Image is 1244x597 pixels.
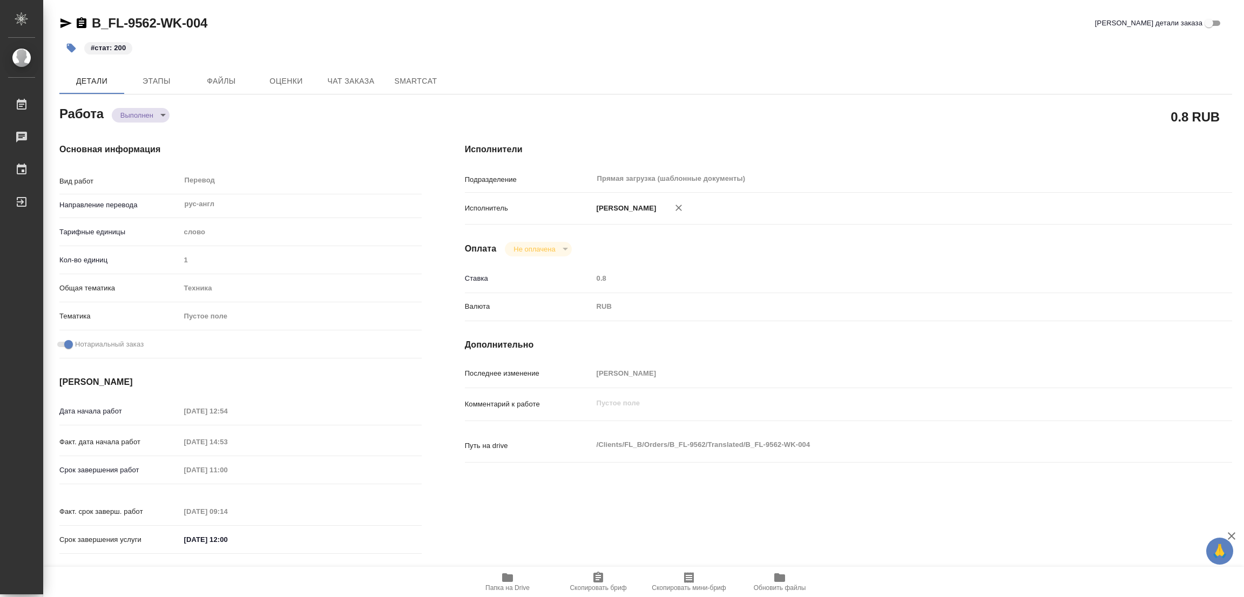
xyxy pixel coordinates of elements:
[570,584,626,592] span: Скопировать бриф
[59,534,180,545] p: Срок завершения услуги
[59,283,180,294] p: Общая тематика
[59,437,180,447] p: Факт. дата начала работ
[180,504,275,519] input: Пустое поле
[59,36,83,60] button: Добавить тэг
[59,143,422,156] h4: Основная информация
[465,399,593,410] p: Комментарий к работе
[75,339,144,350] span: Нотариальный заказ
[59,465,180,476] p: Срок завершения работ
[59,176,180,187] p: Вид работ
[593,203,657,214] p: [PERSON_NAME]
[465,368,593,379] p: Последнее изменение
[465,242,497,255] h4: Оплата
[180,403,275,419] input: Пустое поле
[59,17,72,30] button: Скопировать ссылку для ЯМессенджера
[1206,538,1233,565] button: 🙏
[180,252,422,268] input: Пустое поле
[180,532,275,547] input: ✎ Введи что-нибудь
[465,273,593,284] p: Ставка
[59,311,180,322] p: Тематика
[117,111,157,120] button: Выполнен
[184,311,409,322] div: Пустое поле
[59,506,180,517] p: Факт. срок заверш. работ
[593,270,1168,286] input: Пустое поле
[465,440,593,451] p: Путь на drive
[465,203,593,214] p: Исполнитель
[593,436,1168,454] textarea: /Clients/FL_B/Orders/B_FL-9562/Translated/B_FL-9562-WK-004
[390,74,442,88] span: SmartCat
[180,434,275,450] input: Пустое поле
[83,43,133,52] span: стат: 200
[91,43,126,53] p: #стат: 200
[180,307,422,325] div: Пустое поле
[325,74,377,88] span: Чат заказа
[510,245,558,254] button: Не оплачена
[59,255,180,266] p: Кол-во единиц
[553,567,644,597] button: Скопировать бриф
[465,174,593,185] p: Подразделение
[59,200,180,211] p: Направление перевода
[652,584,726,592] span: Скопировать мини-бриф
[75,17,88,30] button: Скопировать ссылку
[1171,107,1220,126] h2: 0.8 RUB
[195,74,247,88] span: Файлы
[1095,18,1202,29] span: [PERSON_NAME] детали заказа
[1211,540,1229,562] span: 🙏
[59,406,180,417] p: Дата начала работ
[465,143,1232,156] h4: Исполнители
[485,584,530,592] span: Папка на Drive
[465,338,1232,351] h4: Дополнительно
[462,567,553,597] button: Папка на Drive
[92,16,207,30] a: B_FL-9562-WK-004
[644,567,734,597] button: Скопировать мини-бриф
[59,227,180,238] p: Тарифные единицы
[734,567,825,597] button: Обновить файлы
[593,297,1168,316] div: RUB
[131,74,182,88] span: Этапы
[754,584,806,592] span: Обновить файлы
[505,242,571,256] div: Выполнен
[180,279,422,297] div: Техника
[66,74,118,88] span: Детали
[180,223,422,241] div: слово
[667,196,691,220] button: Удалить исполнителя
[59,103,104,123] h2: Работа
[465,301,593,312] p: Валюта
[59,376,422,389] h4: [PERSON_NAME]
[180,462,275,478] input: Пустое поле
[112,108,170,123] div: Выполнен
[593,365,1168,381] input: Пустое поле
[260,74,312,88] span: Оценки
